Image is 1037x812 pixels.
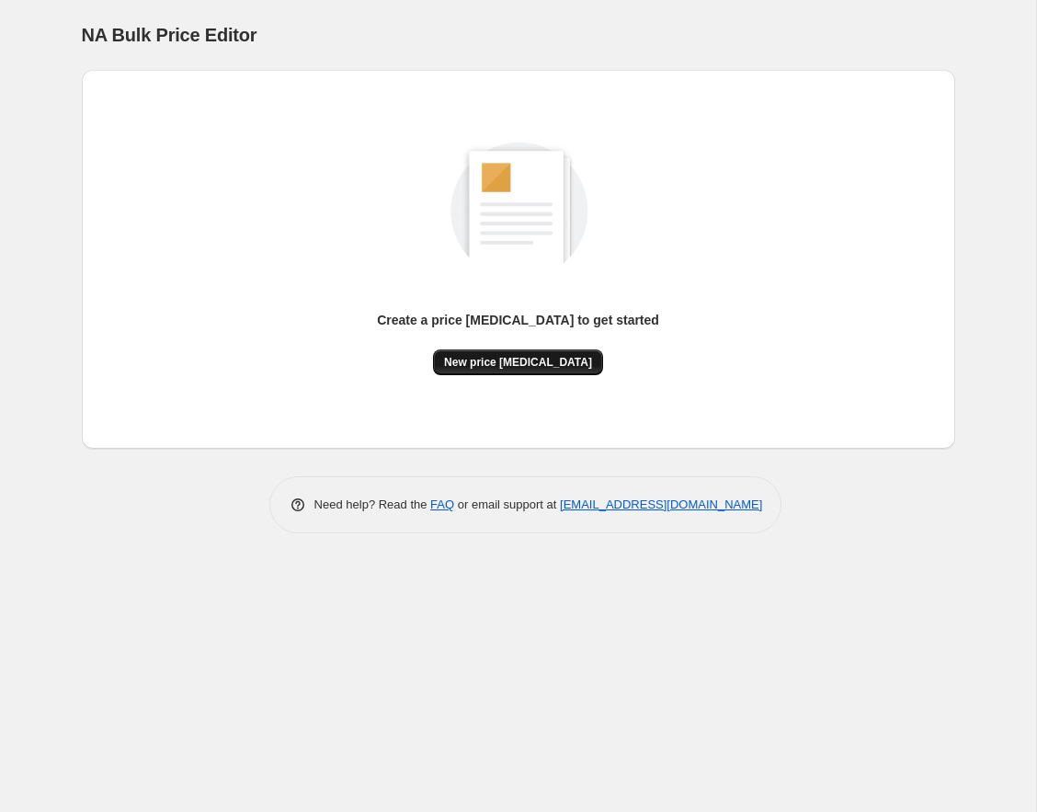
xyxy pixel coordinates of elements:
span: Need help? Read the [314,497,431,511]
a: FAQ [430,497,454,511]
a: [EMAIL_ADDRESS][DOMAIN_NAME] [560,497,762,511]
span: New price [MEDICAL_DATA] [444,355,592,370]
p: Create a price [MEDICAL_DATA] to get started [377,311,659,329]
span: or email support at [454,497,560,511]
button: New price [MEDICAL_DATA] [433,349,603,375]
span: NA Bulk Price Editor [82,25,257,45]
